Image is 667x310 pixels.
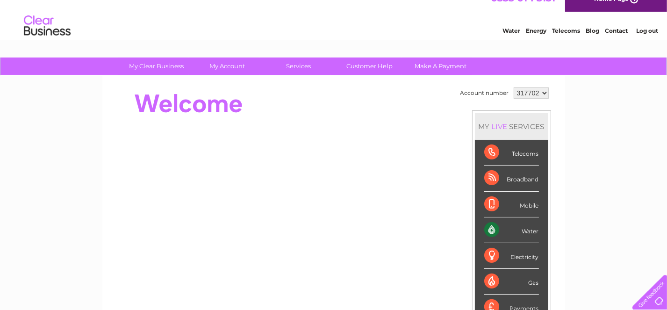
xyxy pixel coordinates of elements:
div: MY SERVICES [475,113,548,140]
a: Customer Help [331,58,408,75]
a: 0333 014 3131 [491,5,555,16]
div: Clear Business is a trading name of Verastar Limited (registered in [GEOGRAPHIC_DATA] No. 3667643... [113,5,555,45]
a: Telecoms [552,40,580,47]
a: My Account [189,58,266,75]
a: Water [502,40,520,47]
div: Water [484,217,539,243]
a: Energy [526,40,546,47]
a: My Clear Business [118,58,195,75]
div: Mobile [484,192,539,217]
div: LIVE [490,122,509,131]
div: Gas [484,269,539,295]
div: Electricity [484,243,539,269]
a: Services [260,58,337,75]
img: logo.png [23,24,71,53]
a: Contact [605,40,628,47]
div: Telecoms [484,140,539,166]
a: Blog [586,40,599,47]
div: Broadband [484,166,539,191]
a: Make A Payment [402,58,479,75]
td: Account number [458,85,511,101]
a: Log out [636,40,658,47]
